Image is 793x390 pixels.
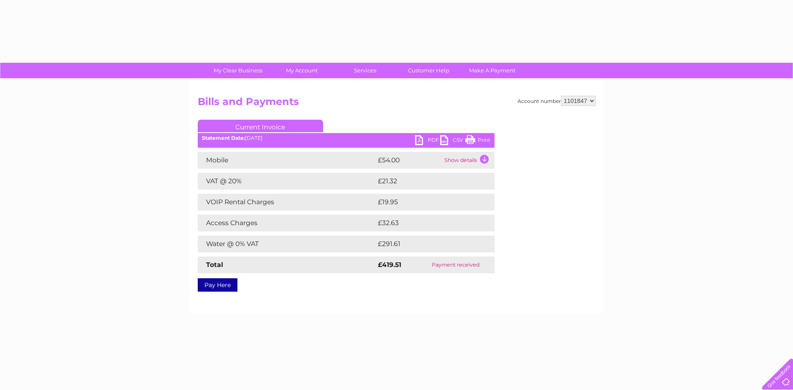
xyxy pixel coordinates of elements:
[376,152,442,169] td: £54.00
[204,63,273,78] a: My Clear Business
[206,261,223,269] strong: Total
[518,96,596,106] div: Account number
[394,63,463,78] a: Customer Help
[198,236,376,252] td: Water @ 0% VAT
[198,194,376,210] td: VOIP Rental Charges
[376,236,479,252] td: £291.61
[198,135,495,141] div: [DATE]
[267,63,336,78] a: My Account
[442,152,495,169] td: Show details
[202,135,245,141] b: Statement Date:
[378,261,401,269] strong: £419.51
[458,63,527,78] a: Make A Payment
[440,135,465,147] a: CSV
[198,173,376,190] td: VAT @ 20%
[415,135,440,147] a: PDF
[376,173,477,190] td: £21.32
[198,152,376,169] td: Mobile
[198,215,376,231] td: Access Charges
[198,96,596,112] h2: Bills and Payments
[331,63,400,78] a: Services
[198,120,323,132] a: Current Invoice
[376,215,477,231] td: £32.63
[465,135,490,147] a: Print
[198,278,237,292] a: Pay Here
[417,257,494,273] td: Payment received
[376,194,477,210] td: £19.95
